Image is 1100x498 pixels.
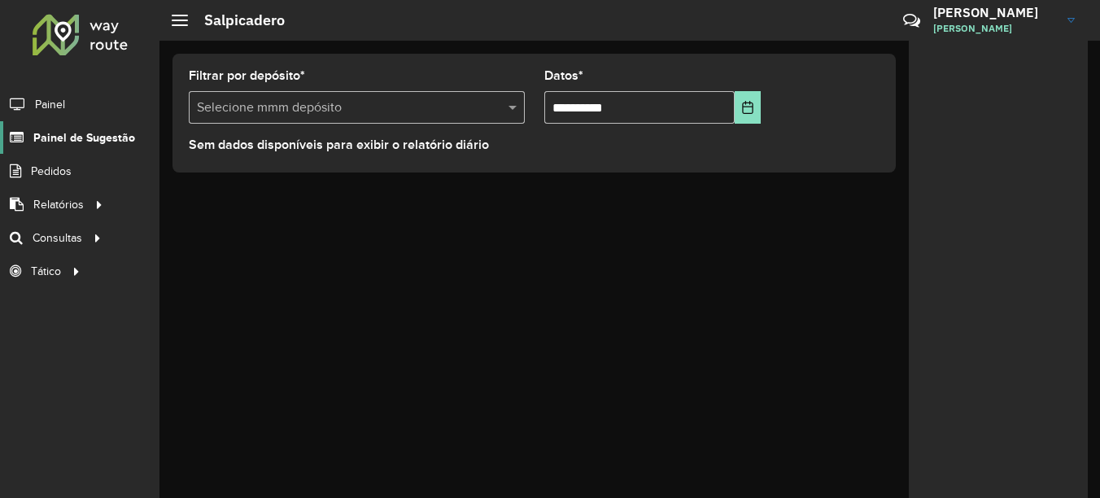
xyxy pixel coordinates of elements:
[33,196,84,213] span: Relatórios
[189,135,489,155] label: Sem dados disponíveis para exibir o relatório diário
[31,263,61,280] span: Tático
[735,91,762,124] button: Elija la fecha
[189,68,300,82] font: Filtrar por depósito
[188,11,285,29] h2: Salpicadero
[933,21,1055,36] span: [PERSON_NAME]
[33,129,135,146] span: Painel de Sugestão
[894,3,929,38] a: Contato Rápido
[933,5,1055,20] h3: [PERSON_NAME]
[33,229,82,247] span: Consultas
[31,163,72,180] span: Pedidos
[35,96,65,113] span: Painel
[544,68,578,82] font: Datos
